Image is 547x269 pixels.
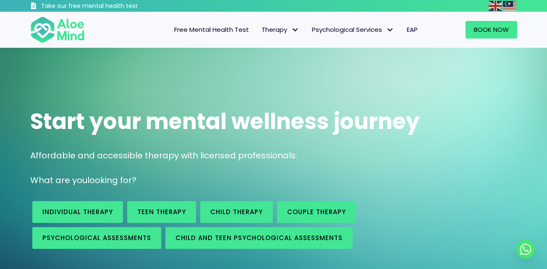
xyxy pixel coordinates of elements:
[32,227,161,249] a: Psychological assessments
[277,201,356,223] a: Couple therapy
[30,16,85,44] img: Aloe mind Logo
[32,201,123,223] a: Individual therapy
[474,25,509,34] span: Book Now
[489,1,502,11] img: en
[42,233,151,242] span: Psychological assessments
[127,201,196,223] a: Teen Therapy
[503,1,516,11] img: ms
[306,21,400,39] a: Psychological ServicesPsychological Services: submenu
[41,2,183,10] h3: Take our free mental health test
[30,174,87,186] span: What are you
[255,21,306,39] a: TherapyTherapy: submenu
[289,24,301,36] span: Therapy: submenu
[516,240,535,259] a: Whatsapp
[137,207,186,216] span: Teen Therapy
[489,1,503,10] a: English
[400,21,424,39] a: EAP
[407,25,418,34] span: EAP
[384,24,396,36] span: Psychological Services: submenu
[30,150,517,162] p: Affordable and accessible therapy with licensed professionals.
[312,25,394,34] span: Psychological Services
[466,21,517,39] a: Book Now
[175,233,343,242] span: Child and Teen Psychological assessments
[262,25,299,34] span: Therapy
[210,207,263,216] span: Child Therapy
[168,21,255,39] a: Free Mental Health Test
[42,207,113,216] span: Individual therapy
[87,174,136,186] span: looking for?
[200,201,273,223] a: Child Therapy
[287,207,346,216] span: Couple therapy
[165,227,353,249] a: Child and Teen Psychological assessments
[30,106,420,137] span: Start your mental wellness journey
[503,1,517,10] a: Malay
[30,2,183,12] a: Take our free mental health test
[174,25,249,34] span: Free Mental Health Test
[96,21,424,39] nav: Menu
